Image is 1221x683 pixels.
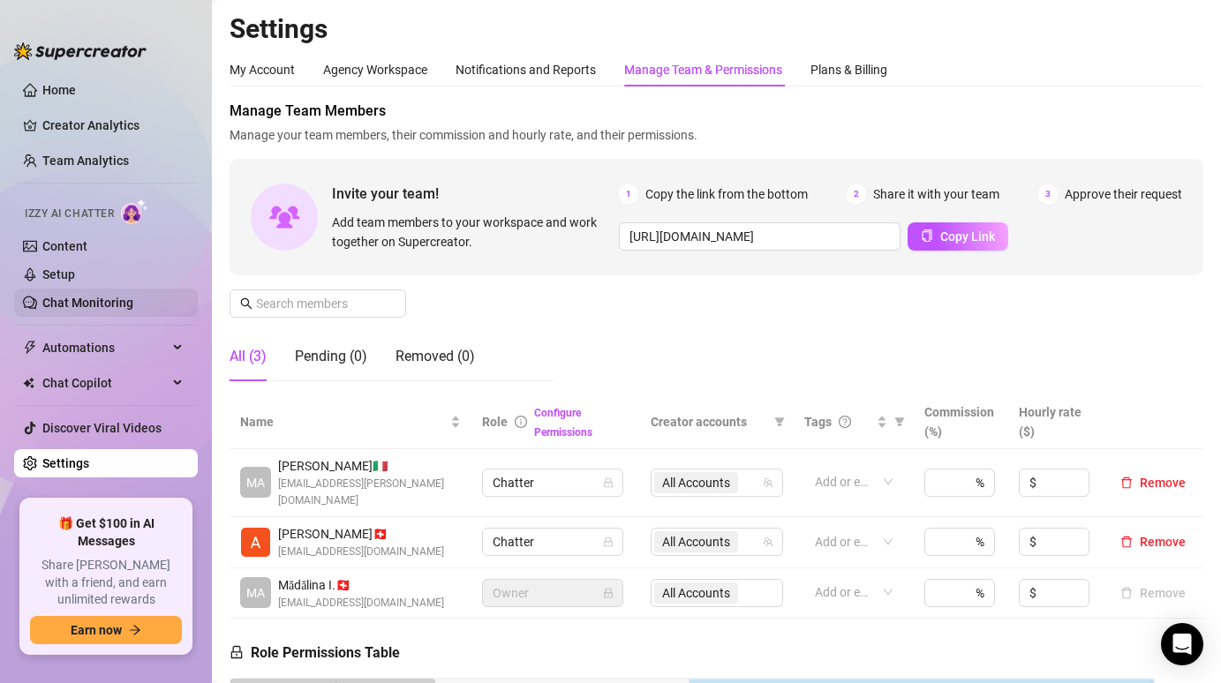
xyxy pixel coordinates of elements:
[121,199,148,224] img: AI Chatter
[30,515,182,550] span: 🎁 Get $100 in AI Messages
[894,417,905,427] span: filter
[1120,477,1133,489] span: delete
[230,642,400,664] h5: Role Permissions Table
[278,595,444,612] span: [EMAIL_ADDRESS][DOMAIN_NAME]
[278,544,444,560] span: [EMAIL_ADDRESS][DOMAIN_NAME]
[914,395,1008,449] th: Commission (%)
[278,476,461,509] span: [EMAIL_ADDRESS][PERSON_NAME][DOMAIN_NAME]
[940,229,995,244] span: Copy Link
[810,60,887,79] div: Plans & Billing
[662,532,730,552] span: All Accounts
[908,222,1008,251] button: Copy Link
[493,529,613,555] span: Chatter
[763,477,773,488] span: team
[603,537,614,547] span: lock
[804,412,832,432] span: Tags
[493,580,613,606] span: Owner
[71,623,122,637] span: Earn now
[651,412,767,432] span: Creator accounts
[482,415,508,429] span: Role
[873,184,999,204] span: Share it with your team
[847,184,866,204] span: 2
[42,296,133,310] a: Chat Monitoring
[1008,395,1103,449] th: Hourly rate ($)
[332,183,619,205] span: Invite your team!
[42,267,75,281] a: Setup
[1113,472,1193,493] button: Remove
[42,456,89,470] a: Settings
[839,416,851,428] span: question-circle
[624,60,782,79] div: Manage Team & Permissions
[230,645,244,659] span: lock
[763,537,773,547] span: team
[662,473,730,492] span: All Accounts
[493,469,613,496] span: Chatter
[278,575,444,595] span: Mădălina I. 🇨🇭
[240,412,447,432] span: Name
[645,184,808,204] span: Copy the link from the bottom
[42,154,129,168] a: Team Analytics
[42,83,76,97] a: Home
[256,294,381,313] input: Search members
[230,101,1203,122] span: Manage Team Members
[323,60,427,79] div: Agency Workspace
[42,239,87,253] a: Content
[230,60,295,79] div: My Account
[295,346,367,367] div: Pending (0)
[619,184,638,204] span: 1
[129,624,141,636] span: arrow-right
[1113,582,1193,604] button: Remove
[230,125,1203,145] span: Manage your team members, their commission and hourly rate, and their permissions.
[23,377,34,389] img: Chat Copilot
[1038,184,1058,204] span: 3
[332,213,612,251] span: Add team members to your workspace and work together on Supercreator.
[246,473,265,492] span: MA
[1065,184,1182,204] span: Approve their request
[246,583,265,603] span: MA
[230,346,267,367] div: All (3)
[771,409,788,435] span: filter
[241,528,270,557] img: Andrè Kombatè
[534,407,592,439] a: Configure Permissions
[278,524,444,544] span: [PERSON_NAME] 🇨🇭
[654,531,738,552] span: All Accounts
[230,395,471,449] th: Name
[456,60,596,79] div: Notifications and Reports
[23,341,37,355] span: thunderbolt
[42,369,168,397] span: Chat Copilot
[42,421,162,435] a: Discover Viral Videos
[396,346,475,367] div: Removed (0)
[654,472,738,493] span: All Accounts
[42,334,168,362] span: Automations
[1161,623,1203,665] div: Open Intercom Messenger
[1120,536,1133,548] span: delete
[240,297,252,310] span: search
[1140,476,1186,490] span: Remove
[603,588,614,598] span: lock
[278,456,461,476] span: [PERSON_NAME] 🇮🇹
[1140,535,1186,549] span: Remove
[774,417,785,427] span: filter
[921,229,933,242] span: copy
[515,416,527,428] span: info-circle
[230,12,1203,46] h2: Settings
[603,477,614,488] span: lock
[30,616,182,644] button: Earn nowarrow-right
[891,409,908,435] span: filter
[1113,531,1193,552] button: Remove
[30,557,182,609] span: Share [PERSON_NAME] with a friend, and earn unlimited rewards
[14,42,147,60] img: logo-BBDzfeDw.svg
[25,206,114,222] span: Izzy AI Chatter
[42,111,184,139] a: Creator Analytics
